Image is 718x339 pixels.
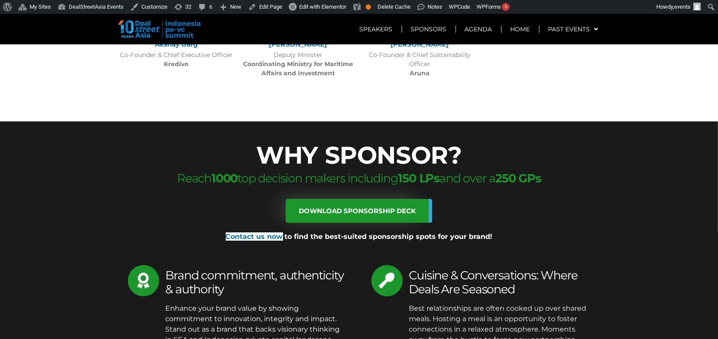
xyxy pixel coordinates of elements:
[674,3,691,10] span: events
[166,268,344,296] span: Brand commitment, authenticity & authority
[502,19,539,39] a: Home
[299,3,346,10] span: Edit with Elementor
[495,171,541,185] b: 250 GPs
[242,50,355,78] div: Deputy Minister
[398,171,440,185] b: 150 LPs
[226,232,283,241] a: Contact us now
[410,69,430,77] b: Aruna
[120,50,233,69] div: Co-Founder & Chief Executive Officer
[116,143,603,167] h2: WHY SPONSOR?
[177,171,541,185] span: Reach top decision makers including and over a
[402,19,455,39] a: Sponsors
[351,19,401,39] a: Speakers
[364,50,477,78] div: Co-Founder & Chief Sustainability Officer
[366,4,371,10] div: OK
[285,232,493,241] span: to find the best-suited sponsorship spots for your brand!
[456,19,501,39] a: Agenda
[243,60,353,77] b: Coordinating Ministry for Maritime Affairs and Investment
[299,208,416,214] span: Download sponsorship deck
[211,171,237,185] b: 1000
[502,3,510,11] div: 3
[286,199,432,223] a: Download sponsorship deck
[164,60,189,68] b: Kredivo
[540,19,607,39] a: Past Events
[409,268,578,296] span: Cuisine & Conversations: Where Deals Are Seasoned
